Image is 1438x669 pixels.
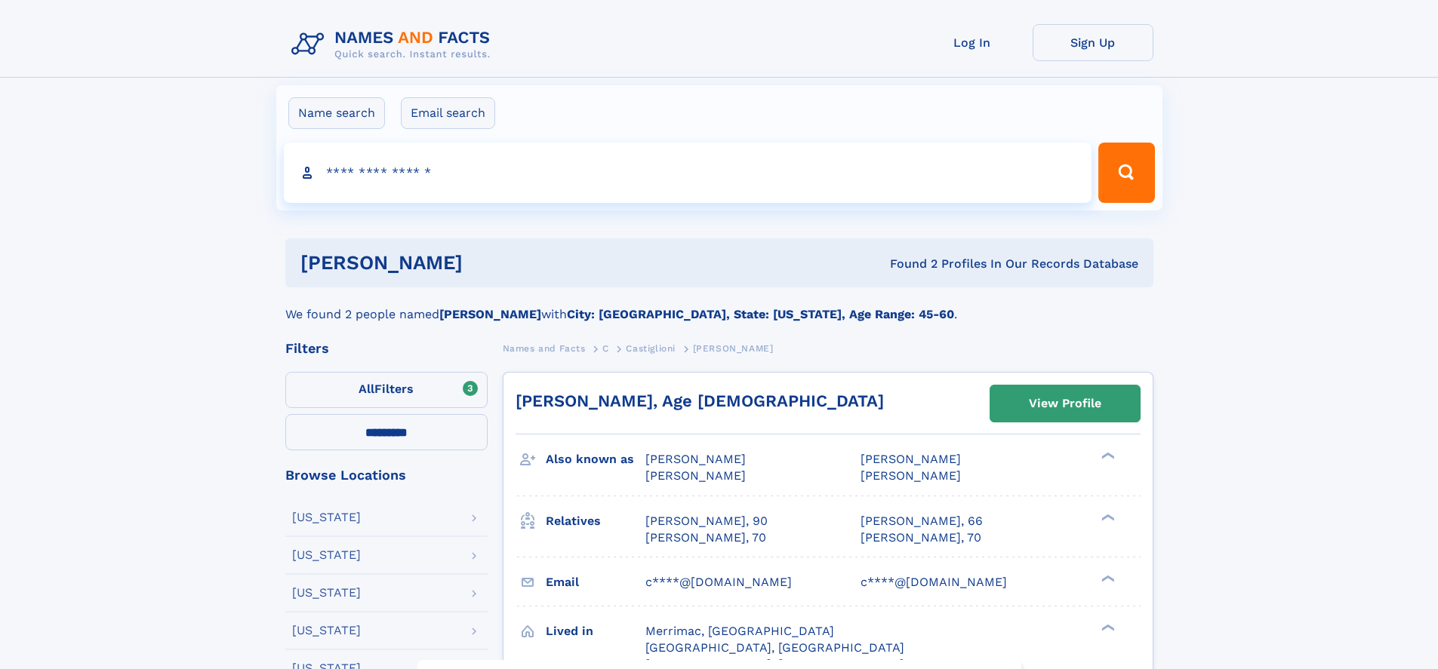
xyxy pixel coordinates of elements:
[626,343,676,354] span: Castiglioni
[602,343,609,354] span: C
[693,343,774,354] span: [PERSON_NAME]
[676,256,1138,272] div: Found 2 Profiles In Our Records Database
[645,468,746,483] span: [PERSON_NAME]
[292,549,361,561] div: [US_STATE]
[359,382,374,396] span: All
[503,339,586,358] a: Names and Facts
[516,391,884,410] a: [PERSON_NAME], Age [DEMOGRAPHIC_DATA]
[285,468,488,482] div: Browse Locations
[861,529,981,546] a: [PERSON_NAME], 70
[1098,451,1116,461] div: ❯
[401,97,495,129] label: Email search
[626,339,676,358] a: Castiglioni
[1033,24,1153,61] a: Sign Up
[292,625,361,637] div: [US_STATE]
[1029,386,1101,421] div: View Profile
[292,587,361,599] div: [US_STATE]
[546,618,645,644] h3: Lived in
[861,468,961,483] span: [PERSON_NAME]
[284,143,1092,203] input: search input
[861,513,983,529] a: [PERSON_NAME], 66
[645,529,766,546] a: [PERSON_NAME], 70
[645,624,834,638] span: Merrimac, [GEOGRAPHIC_DATA]
[546,508,645,534] h3: Relatives
[546,447,645,472] h3: Also known as
[602,339,609,358] a: C
[1098,622,1116,632] div: ❯
[285,342,488,355] div: Filters
[567,307,954,321] b: City: [GEOGRAPHIC_DATA], State: [US_STATE], Age Range: 45-60
[1098,143,1154,203] button: Search Button
[645,452,746,466] span: [PERSON_NAME]
[645,640,904,655] span: [GEOGRAPHIC_DATA], [GEOGRAPHIC_DATA]
[861,452,961,466] span: [PERSON_NAME]
[1098,573,1116,583] div: ❯
[285,287,1153,324] div: We found 2 people named with .
[292,511,361,523] div: [US_STATE]
[990,385,1140,422] a: View Profile
[912,24,1033,61] a: Log In
[288,97,385,129] label: Name search
[546,569,645,595] h3: Email
[439,307,541,321] b: [PERSON_NAME]
[285,372,488,408] label: Filters
[1098,512,1116,522] div: ❯
[645,513,768,529] a: [PERSON_NAME], 90
[300,253,676,272] h1: [PERSON_NAME]
[285,24,503,65] img: Logo Names and Facts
